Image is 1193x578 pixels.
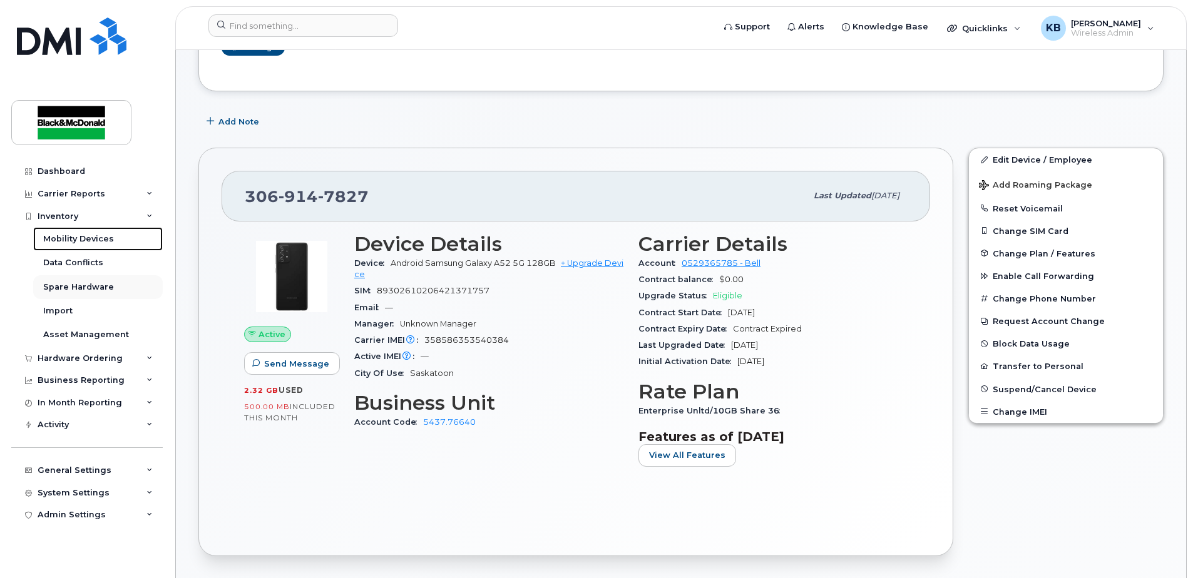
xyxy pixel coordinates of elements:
span: Enterprise Unltd/10GB Share 36 [638,406,786,415]
span: 7827 [318,187,369,206]
span: 89302610206421371757 [377,286,489,295]
span: Last Upgraded Date [638,340,731,350]
button: Add Note [198,110,270,133]
span: Quicklinks [962,23,1008,33]
button: View All Features [638,444,736,467]
span: Device [354,258,391,268]
button: Suspend/Cancel Device [969,378,1163,400]
span: — [421,352,429,361]
div: Kayleen Bakke [1032,16,1163,41]
span: 306 [245,187,369,206]
button: Change Phone Number [969,287,1163,310]
h3: Device Details [354,233,623,255]
button: Change SIM Card [969,220,1163,242]
button: Change Plan / Features [969,242,1163,265]
span: used [279,385,304,395]
span: Unknown Manager [400,319,476,328]
button: Transfer to Personal [969,355,1163,377]
span: Active IMEI [354,352,421,361]
span: Android Samsung Galaxy A52 5G 128GB [391,258,556,268]
span: Change Plan / Features [993,248,1095,258]
a: Knowledge Base [833,14,937,39]
span: Eligible [713,291,742,300]
button: Enable Call Forwarding [969,265,1163,287]
div: Quicklinks [938,16,1030,41]
span: Manager [354,319,400,328]
span: Email [354,303,385,312]
button: Send Message [244,352,340,375]
span: Enable Call Forwarding [993,271,1094,281]
span: [DATE] [728,308,755,317]
span: [DATE] [871,191,899,200]
a: Alerts [779,14,833,39]
img: image20231002-3703462-2e78ka.jpeg [254,239,329,314]
span: Account Code [354,417,423,427]
span: 914 [279,187,318,206]
a: 0529365785 - Bell [682,258,760,268]
a: Edit Device / Employee [969,148,1163,171]
button: Reset Voicemail [969,197,1163,220]
h3: Features as of [DATE] [638,429,908,444]
span: [DATE] [731,340,758,350]
span: Wireless Admin [1071,28,1141,38]
span: [PERSON_NAME] [1071,18,1141,28]
span: Add Note [218,116,259,128]
a: Support [715,14,779,39]
span: Carrier IMEI [354,335,424,345]
span: Support [735,21,770,33]
span: [DATE] [737,357,764,366]
span: Active [259,328,285,340]
span: Contract Start Date [638,308,728,317]
span: 500.00 MB [244,402,290,411]
h3: Carrier Details [638,233,908,255]
button: Block Data Usage [969,332,1163,355]
span: Initial Activation Date [638,357,737,366]
span: View All Features [649,449,725,461]
span: — [385,303,393,312]
span: $0.00 [719,275,744,284]
span: Last updated [814,191,871,200]
span: Send Message [264,358,329,370]
span: Contract balance [638,275,719,284]
h3: Business Unit [354,392,623,414]
span: KB [1046,21,1061,36]
span: Account [638,258,682,268]
input: Find something... [208,14,398,37]
a: 5437.76640 [423,417,476,427]
button: Change IMEI [969,400,1163,423]
span: Alerts [798,21,824,33]
button: Request Account Change [969,310,1163,332]
span: 358586353540384 [424,335,509,345]
span: Add Roaming Package [979,180,1092,192]
span: 2.32 GB [244,386,279,395]
button: Add Roaming Package [969,171,1163,197]
span: included this month [244,402,335,422]
h3: Rate Plan [638,380,908,403]
span: Saskatoon [410,368,454,378]
span: Knowledge Base [853,21,928,33]
span: Suspend/Cancel Device [993,384,1097,393]
span: Contract Expiry Date [638,324,733,333]
span: SIM [354,286,377,295]
span: Contract Expired [733,324,802,333]
span: City Of Use [354,368,410,378]
span: Upgrade Status [638,291,713,300]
